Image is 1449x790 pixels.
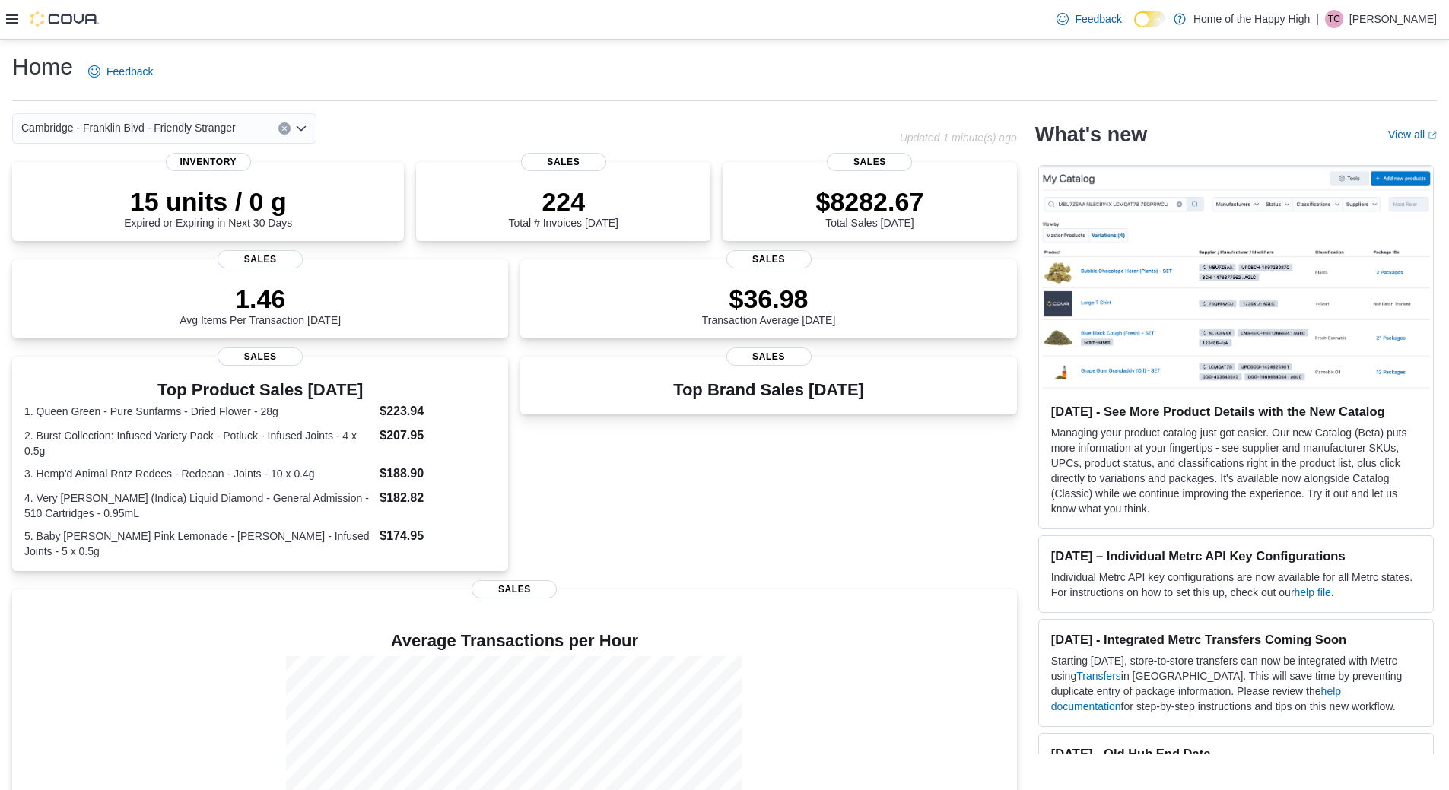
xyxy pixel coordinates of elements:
[1193,10,1310,28] p: Home of the Happy High
[24,490,373,521] dt: 4. Very [PERSON_NAME] (Indica) Liquid Diamond - General Admission - 510 Cartridges - 0.95mL
[24,428,373,458] dt: 2. Burst Collection: Infused Variety Pack - Potluck - Infused Joints - 4 x 0.5g
[1076,670,1121,682] a: Transfers
[827,153,912,171] span: Sales
[702,284,836,326] div: Transaction Average [DATE]
[1328,10,1340,28] span: TC
[24,528,373,559] dt: 5. Baby [PERSON_NAME] Pink Lemonade - [PERSON_NAME] - Infused Joints - 5 x 0.5g
[380,465,496,483] dd: $188.90
[218,347,303,366] span: Sales
[380,427,496,445] dd: $207.95
[1428,131,1437,140] svg: External link
[726,347,812,366] span: Sales
[180,284,341,314] p: 1.46
[106,64,153,79] span: Feedback
[1050,4,1127,34] a: Feedback
[1051,548,1421,563] h3: [DATE] – Individual Metrc API Key Configurations
[509,186,618,217] p: 224
[673,381,864,399] h3: Top Brand Sales [DATE]
[509,186,618,229] div: Total # Invoices [DATE]
[1051,746,1421,761] h3: [DATE] - Old Hub End Date
[1295,586,1331,598] a: help file
[30,11,99,27] img: Cova
[166,153,251,171] span: Inventory
[24,404,373,419] dt: 1. Queen Green - Pure Sunfarms - Dried Flower - 28g
[278,122,291,135] button: Clear input
[1051,425,1421,516] p: Managing your product catalog just got easier. Our new Catalog (Beta) puts more information at yo...
[1035,122,1147,147] h2: What's new
[521,153,606,171] span: Sales
[815,186,923,217] p: $8282.67
[815,186,923,229] div: Total Sales [DATE]
[1051,404,1421,419] h3: [DATE] - See More Product Details with the New Catalog
[124,186,292,229] div: Expired or Expiring in Next 30 Days
[1051,653,1421,714] p: Starting [DATE], store-to-store transfers can now be integrated with Metrc using in [GEOGRAPHIC_D...
[900,132,1017,144] p: Updated 1 minute(s) ago
[24,381,496,399] h3: Top Product Sales [DATE]
[82,56,159,87] a: Feedback
[1349,10,1437,28] p: [PERSON_NAME]
[472,580,557,598] span: Sales
[1316,10,1319,28] p: |
[24,466,373,481] dt: 3. Hemp'd Animal Rntz Redees - Redecan - Joints - 10 x 0.4g
[726,250,812,268] span: Sales
[380,489,496,507] dd: $182.82
[21,119,236,137] span: Cambridge - Franklin Blvd - Friendly Stranger
[295,122,307,135] button: Open list of options
[1051,569,1421,600] p: Individual Metrc API key configurations are now available for all Metrc states. For instructions ...
[1075,11,1121,27] span: Feedback
[1051,632,1421,647] h3: [DATE] - Integrated Metrc Transfers Coming Soon
[380,527,496,545] dd: $174.95
[1388,128,1437,141] a: View allExternal link
[380,402,496,420] dd: $223.94
[124,186,292,217] p: 15 units / 0 g
[1134,11,1166,27] input: Dark Mode
[12,52,73,82] h1: Home
[702,284,836,314] p: $36.98
[1325,10,1343,28] div: Taylor Corbett
[24,632,1005,650] h4: Average Transactions per Hour
[180,284,341,326] div: Avg Items Per Transaction [DATE]
[218,250,303,268] span: Sales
